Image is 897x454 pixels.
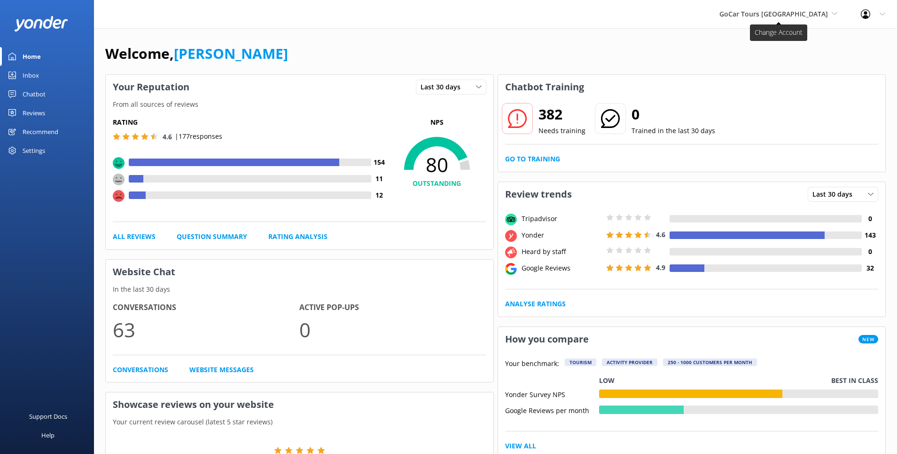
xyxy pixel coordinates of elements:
p: Your current review carousel (latest 5 star reviews) [106,417,493,427]
h1: Welcome, [105,42,288,65]
a: [PERSON_NAME] [174,44,288,63]
div: Tripadvisor [519,214,604,224]
div: Home [23,47,41,66]
span: 4.6 [163,132,172,141]
h3: Review trends [498,182,579,207]
a: Conversations [113,365,168,375]
h2: 382 [538,103,585,126]
div: Support Docs [29,407,67,426]
span: New [858,335,878,343]
p: | 177 responses [175,131,222,142]
h4: 0 [862,247,878,257]
div: Heard by staff [519,247,604,257]
a: Rating Analysis [268,231,328,242]
div: Help [41,426,55,445]
h4: OUTSTANDING [388,178,486,189]
p: Your benchmark: [505,358,559,370]
a: Go to Training [505,154,560,164]
h4: 154 [371,157,388,167]
div: Google Reviews per month [505,406,599,414]
span: 4.9 [656,263,665,272]
a: View All [505,441,536,451]
p: In the last 30 days [106,284,493,295]
div: Inbox [23,66,39,85]
span: 4.6 [656,230,665,239]
div: 250 - 1000 customers per month [663,358,757,366]
div: Yonder Survey NPS [505,390,599,398]
a: All Reviews [113,231,156,242]
h4: 11 [371,174,388,184]
h3: Chatbot Training [498,75,591,99]
div: Tourism [565,358,596,366]
p: NPS [388,117,486,127]
p: From all sources of reviews [106,99,493,110]
div: Activity Provider [602,358,657,366]
p: Trained in the last 30 days [632,126,715,136]
a: Website Messages [189,365,254,375]
img: yonder-white-logo.png [14,16,68,32]
h2: 0 [632,103,715,126]
h4: 143 [862,230,878,240]
p: Best in class [831,375,878,386]
p: Low [599,375,615,386]
h4: Active Pop-ups [299,302,486,314]
div: Chatbot [23,85,46,104]
h3: Showcase reviews on your website [106,392,493,417]
p: 0 [299,314,486,345]
h5: Rating [113,117,388,127]
p: 63 [113,314,299,345]
span: GoCar Tours [GEOGRAPHIC_DATA] [719,9,828,18]
h4: 12 [371,190,388,200]
h3: Website Chat [106,260,493,284]
h4: Conversations [113,302,299,314]
div: Settings [23,141,45,160]
div: Reviews [23,104,45,122]
span: 80 [388,153,486,176]
div: Recommend [23,122,58,141]
div: Yonder [519,230,604,240]
span: Last 30 days [812,189,858,199]
span: Last 30 days [421,82,466,92]
h4: 32 [862,263,878,273]
a: Question Summary [177,231,247,242]
a: Analyse Ratings [505,299,566,309]
p: Needs training [538,126,585,136]
div: Google Reviews [519,263,604,273]
h4: 0 [862,214,878,224]
h3: How you compare [498,327,596,351]
h3: Your Reputation [106,75,196,99]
